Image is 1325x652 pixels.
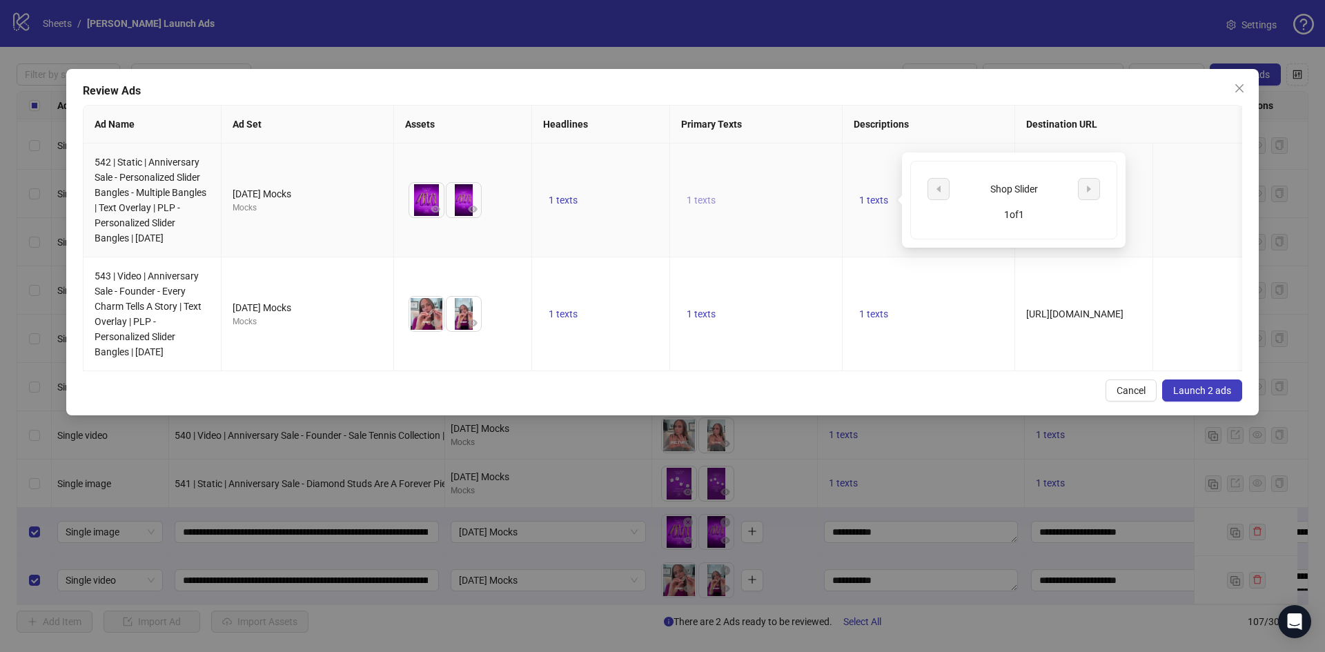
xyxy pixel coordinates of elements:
[956,181,1071,197] div: Shop Slider
[233,300,382,315] div: [DATE] Mocks
[464,201,481,217] button: Preview
[681,192,721,208] button: 1 texts
[549,195,578,206] span: 1 texts
[233,201,382,215] div: Mocks
[1278,605,1311,638] div: Open Intercom Messenger
[468,204,478,214] span: eye
[84,106,222,144] th: Ad Name
[859,308,888,319] span: 1 texts
[927,207,1100,222] div: 1 of 1
[1173,385,1231,396] span: Launch 2 ads
[427,315,444,331] button: Preview
[446,183,481,217] img: Asset 2
[427,201,444,217] button: Preview
[95,270,202,357] span: 543 | Video | Anniversary Sale - Founder - Every Charm Tells A Story | Text Overlay | PLP - Perso...
[222,106,394,144] th: Ad Set
[233,186,382,201] div: [DATE] Mocks
[670,106,843,144] th: Primary Texts
[409,183,444,217] img: Asset 1
[394,106,532,144] th: Assets
[543,306,583,322] button: 1 texts
[1015,106,1278,144] th: Destination URL
[464,315,481,331] button: Preview
[859,195,888,206] span: 1 texts
[83,83,1242,99] div: Review Ads
[95,157,206,244] span: 542 | Static | Anniversary Sale - Personalized Slider Bangles - Multiple Bangles | Text Overlay |...
[549,308,578,319] span: 1 texts
[233,315,382,328] div: Mocks
[446,297,481,331] img: Asset 2
[1162,379,1242,402] button: Launch 2 ads
[681,306,721,322] button: 1 texts
[687,195,716,206] span: 1 texts
[1234,83,1245,94] span: close
[843,106,1015,144] th: Descriptions
[468,318,478,328] span: eye
[431,204,440,214] span: eye
[409,297,444,331] img: Asset 1
[1117,385,1146,396] span: Cancel
[532,106,670,144] th: Headlines
[687,308,716,319] span: 1 texts
[543,192,583,208] button: 1 texts
[1228,77,1250,99] button: Close
[854,306,894,322] button: 1 texts
[431,318,440,328] span: eye
[854,192,894,208] button: 1 texts
[1106,379,1157,402] button: Cancel
[1026,308,1123,319] span: [URL][DOMAIN_NAME]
